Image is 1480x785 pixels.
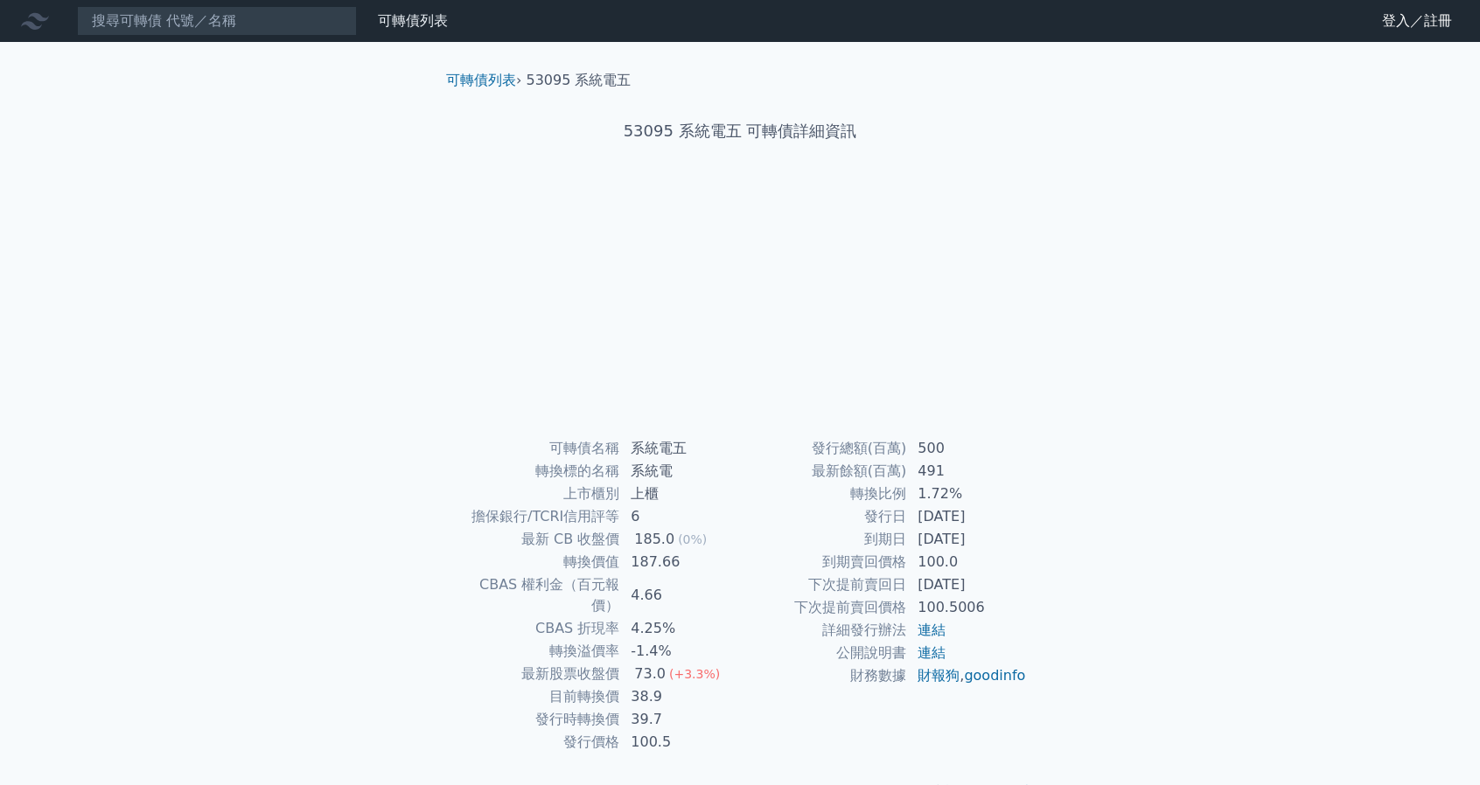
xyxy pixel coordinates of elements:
[453,663,620,685] td: 最新股票收盤價
[620,685,740,708] td: 38.9
[620,505,740,528] td: 6
[446,72,516,88] a: 可轉債列表
[453,640,620,663] td: 轉換溢價率
[678,532,707,546] span: (0%)
[77,6,357,36] input: 搜尋可轉債 代號／名稱
[453,617,620,640] td: CBAS 折現率
[740,437,907,460] td: 發行總額(百萬)
[453,573,620,617] td: CBAS 權利金（百元報價）
[620,551,740,573] td: 187.66
[740,528,907,551] td: 到期日
[740,596,907,619] td: 下次提前賣回價格
[620,437,740,460] td: 系統電五
[527,70,632,91] li: 53095 系統電五
[620,483,740,505] td: 上櫃
[620,460,740,483] td: 系統電
[620,708,740,731] td: 39.7
[918,644,946,661] a: 連結
[907,664,1027,687] td: ,
[620,640,740,663] td: -1.4%
[432,119,1048,143] h1: 53095 系統電五 可轉債詳細資訊
[907,551,1027,573] td: 100.0
[620,617,740,640] td: 4.25%
[453,528,620,551] td: 最新 CB 收盤價
[907,483,1027,505] td: 1.72%
[740,460,907,483] td: 最新餘額(百萬)
[446,70,521,91] li: ›
[378,12,448,29] a: 可轉債列表
[453,460,620,483] td: 轉換標的名稱
[740,483,907,505] td: 轉換比例
[907,460,1027,483] td: 491
[907,596,1027,619] td: 100.5006
[740,551,907,573] td: 到期賣回價格
[631,663,669,684] div: 73.0
[918,622,946,638] a: 連結
[1368,7,1466,35] a: 登入／註冊
[453,731,620,754] td: 發行價格
[453,708,620,731] td: 發行時轉換價
[740,619,907,642] td: 詳細發行辦法
[453,483,620,505] td: 上市櫃別
[907,573,1027,596] td: [DATE]
[453,437,620,460] td: 可轉債名稱
[631,529,678,550] div: 185.0
[453,685,620,708] td: 目前轉換價
[907,528,1027,551] td: [DATE]
[964,667,1025,684] a: goodinfo
[918,667,960,684] a: 財報狗
[907,437,1027,460] td: 500
[740,573,907,596] td: 下次提前賣回日
[740,505,907,528] td: 發行日
[740,664,907,687] td: 財務數據
[453,505,620,528] td: 擔保銀行/TCRI信用評等
[907,505,1027,528] td: [DATE]
[453,551,620,573] td: 轉換價值
[740,642,907,664] td: 公開說明書
[620,573,740,617] td: 4.66
[669,667,720,681] span: (+3.3%)
[620,731,740,754] td: 100.5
